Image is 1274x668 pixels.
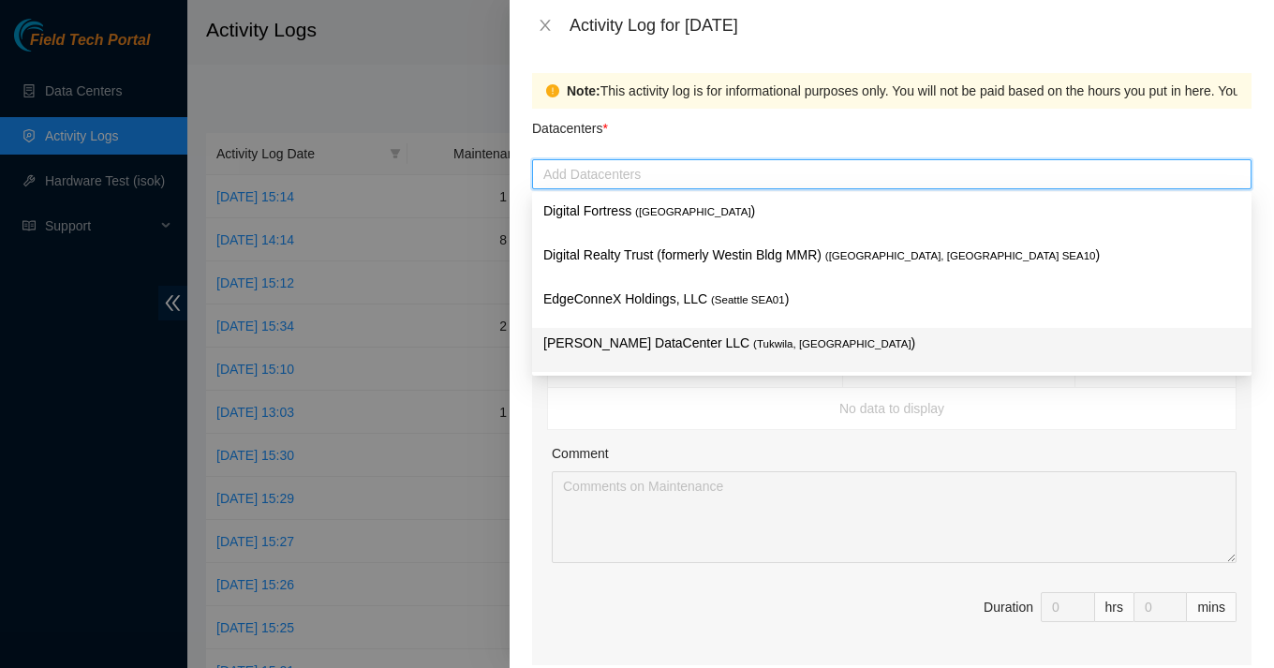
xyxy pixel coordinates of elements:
[543,200,1240,222] p: Digital Fortress )
[552,471,1237,563] textarea: Comment
[552,443,609,464] label: Comment
[1095,592,1134,622] div: hrs
[753,338,911,349] span: ( Tukwila, [GEOGRAPHIC_DATA]
[543,333,1240,354] p: [PERSON_NAME] DataCenter LLC )
[538,18,553,33] span: close
[825,250,1096,261] span: ( [GEOGRAPHIC_DATA], [GEOGRAPHIC_DATA] SEA10
[532,17,558,35] button: Close
[570,15,1252,36] div: Activity Log for [DATE]
[635,206,751,217] span: ( [GEOGRAPHIC_DATA]
[711,294,785,305] span: ( Seattle SEA01
[1187,592,1237,622] div: mins
[543,289,1240,310] p: EdgeConneX Holdings, LLC )
[532,109,608,139] p: Datacenters
[984,597,1033,617] div: Duration
[567,81,600,101] strong: Note:
[548,388,1237,430] td: No data to display
[543,245,1240,266] p: Digital Realty Trust (formerly Westin Bldg MMR) )
[546,84,559,97] span: exclamation-circle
